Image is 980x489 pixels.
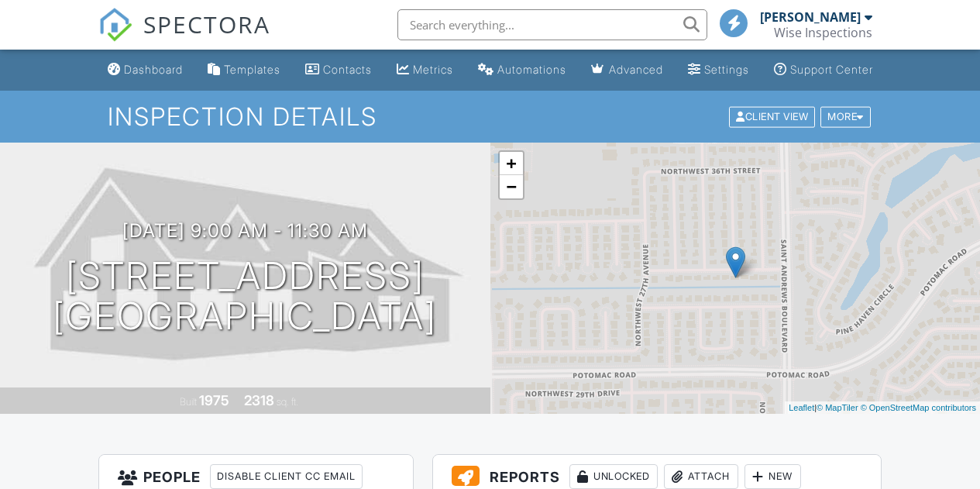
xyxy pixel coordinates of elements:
h1: Inspection Details [108,103,872,130]
a: Zoom in [500,152,523,175]
a: Client View [727,110,819,122]
div: Settings [704,63,749,76]
div: Dashboard [124,63,183,76]
div: Templates [224,63,280,76]
h3: [DATE] 9:00 am - 11:30 am [122,220,368,241]
span: sq. ft. [277,396,298,408]
div: Contacts [323,63,372,76]
a: Advanced [585,56,669,84]
div: Advanced [609,63,663,76]
a: Leaflet [789,403,814,412]
h1: [STREET_ADDRESS] [GEOGRAPHIC_DATA] [53,256,437,338]
img: The Best Home Inspection Software - Spectora [98,8,132,42]
a: Settings [682,56,755,84]
div: 2318 [244,392,274,408]
div: Client View [729,106,815,127]
span: SPECTORA [143,8,270,40]
div: New [744,464,801,489]
div: Disable Client CC Email [210,464,363,489]
div: More [820,106,871,127]
div: Unlocked [569,464,658,489]
div: Wise Inspections [774,25,872,40]
a: Contacts [299,56,378,84]
a: Automations (Basic) [472,56,573,84]
a: Zoom out [500,175,523,198]
a: © MapTiler [817,403,858,412]
input: Search everything... [397,9,707,40]
div: | [785,401,980,415]
div: Attach [664,464,738,489]
a: Templates [201,56,287,84]
div: Support Center [790,63,873,76]
div: [PERSON_NAME] [760,9,861,25]
span: Built [180,396,197,408]
div: 1975 [199,392,229,408]
a: SPECTORA [98,21,270,53]
a: © OpenStreetMap contributors [861,403,976,412]
a: Metrics [390,56,459,84]
a: Dashboard [101,56,189,84]
div: Metrics [413,63,453,76]
div: Automations [497,63,566,76]
a: Support Center [768,56,879,84]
